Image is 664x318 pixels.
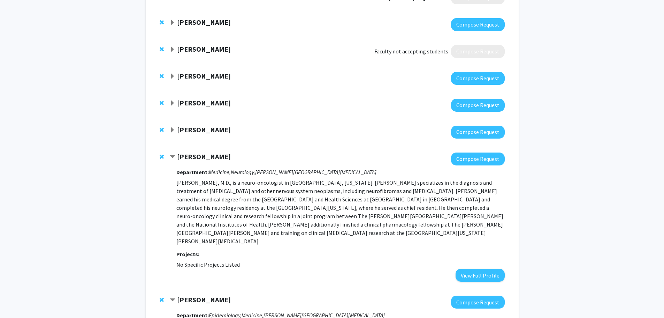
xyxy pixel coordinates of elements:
span: Remove Michael Osmanski from bookmarks [160,73,164,79]
strong: [PERSON_NAME] [177,72,231,80]
span: Expand Melanie Dispenza Bookmark [170,47,175,52]
button: Compose Request to Ishan Barman [451,99,505,112]
strong: [PERSON_NAME] [177,295,231,304]
button: Compose Request to Yun Chen [451,126,505,139]
button: Compose Request to Michael Osmanski [451,72,505,85]
strong: [PERSON_NAME] [177,98,231,107]
span: Expand Ishan Barman Bookmark [170,101,175,106]
span: Remove Carlos Romo from bookmarks [160,154,164,160]
strong: [PERSON_NAME] [177,125,231,134]
span: Contract Carlos Romo Bookmark [170,154,175,160]
button: View Full Profile [456,269,505,282]
strong: Projects: [176,251,199,258]
span: Remove Ishan Barman from bookmarks [160,100,164,106]
iframe: Chat [5,287,30,313]
i: [PERSON_NAME][GEOGRAPHIC_DATA][MEDICAL_DATA] [255,169,376,176]
strong: [PERSON_NAME] [177,152,231,161]
p: [PERSON_NAME], M.D., is a neuro-oncologist in [GEOGRAPHIC_DATA], [US_STATE]. [PERSON_NAME] specia... [176,178,504,245]
span: Expand Yun Chen Bookmark [170,127,175,133]
button: Compose Request to Melanie Dispenza [451,45,505,58]
span: Remove Gregory Kirk from bookmarks [160,297,164,303]
span: Remove Kyriakos Papanicolaou from bookmarks [160,20,164,25]
strong: Department: [176,169,209,176]
span: Expand Michael Osmanski Bookmark [170,74,175,79]
strong: [PERSON_NAME] [177,45,231,53]
strong: [PERSON_NAME] [177,18,231,27]
button: Compose Request to Gregory Kirk [451,296,505,309]
span: Faculty not accepting students [374,47,448,56]
i: Medicine, [209,169,231,176]
span: Remove Yun Chen from bookmarks [160,127,164,133]
span: Expand Kyriakos Papanicolaou Bookmark [170,20,175,25]
span: No Specific Projects Listed [176,261,240,268]
button: Compose Request to Kyriakos Papanicolaou [451,18,505,31]
button: Compose Request to Carlos Romo [451,153,505,165]
span: Remove Melanie Dispenza from bookmarks [160,46,164,52]
i: Neurology, [231,169,255,176]
span: Contract Gregory Kirk Bookmark [170,297,175,303]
